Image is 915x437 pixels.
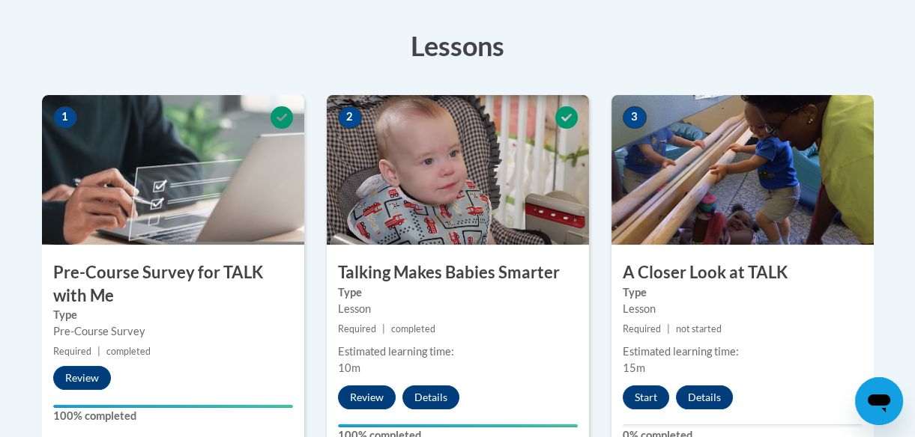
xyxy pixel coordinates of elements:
h3: Talking Makes Babies Smarter [327,261,589,284]
button: Details [676,385,733,409]
span: | [382,323,385,334]
div: Lesson [338,301,578,317]
div: Pre-Course Survey [53,323,293,340]
div: Lesson [623,301,863,317]
label: Type [338,284,578,301]
span: 10m [338,361,360,374]
span: not started [676,323,722,334]
img: Course Image [611,95,874,245]
div: Your progress [53,405,293,408]
div: Your progress [338,424,578,427]
label: Type [53,307,293,323]
label: Type [623,284,863,301]
span: 15m [623,361,645,374]
h3: Pre-Course Survey for TALK with Me [42,261,304,308]
div: Estimated learning time: [623,343,863,360]
iframe: Button to launch messaging window [855,377,903,425]
button: Review [53,366,111,390]
span: 2 [338,106,362,129]
img: Course Image [42,95,304,245]
span: Required [53,346,91,357]
h3: A Closer Look at TALK [611,261,874,284]
img: Course Image [327,95,589,245]
span: Required [338,323,376,334]
button: Start [623,385,669,409]
span: | [97,346,100,357]
button: Details [402,385,459,409]
button: Review [338,385,396,409]
span: completed [106,346,151,357]
label: 100% completed [53,408,293,424]
span: | [667,323,670,334]
span: Required [623,323,661,334]
div: Estimated learning time: [338,343,578,360]
span: completed [391,323,435,334]
span: 3 [623,106,647,129]
h3: Lessons [42,27,874,64]
span: 1 [53,106,77,129]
